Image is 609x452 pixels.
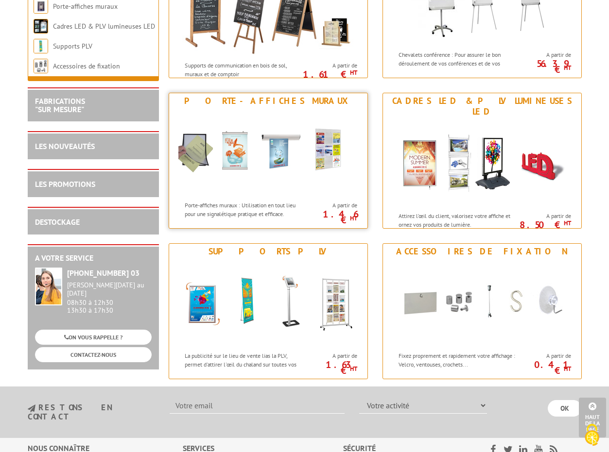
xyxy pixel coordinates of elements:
div: Accessoires de fixation [385,246,579,257]
div: Cadres LED & PLV lumineuses LED [385,96,579,117]
h2: A votre service [35,254,152,263]
img: newsletter.jpg [28,404,35,413]
button: Cookies (fenêtre modale) [575,419,609,452]
p: 1.46 € [303,211,357,223]
p: Porte-affiches muraux : Utilisation en tout lieu pour une signalétique pratique et efficace. [185,201,305,218]
p: 1.61 € [303,71,357,77]
div: Supports PLV [172,246,365,257]
img: Supports PLV [178,259,358,347]
p: Supports de communication en bois de sol, muraux et de comptoir [185,61,305,78]
img: Supports PLV [34,39,48,53]
img: Porte-affiches muraux [178,109,358,196]
img: widget-service.jpg [35,268,62,305]
p: 8.50 € [517,222,571,228]
span: A partir de [308,62,357,69]
a: FABRICATIONS"Sur Mesure" [35,96,85,115]
span: A partir de [308,201,357,209]
p: 1.63 € [303,362,357,373]
input: Votre email [170,397,345,414]
a: Porte-affiches muraux [53,2,118,11]
p: 56.39 € [517,61,571,72]
a: Supports PLV [53,42,92,50]
sup: HT [564,64,571,72]
a: Haut de la page [579,398,606,437]
a: Porte-affiches muraux Porte-affiches muraux Porte-affiches muraux : Utilisation en tout lieu pour... [169,93,368,229]
span: A partir de [522,51,571,59]
p: 0.41 € [517,362,571,373]
span: A partir de [522,212,571,220]
h3: restons en contact [28,403,156,420]
img: Accessoires de fixation [34,59,48,73]
sup: HT [564,365,571,373]
img: Cadres LED & PLV lumineuses LED [34,19,48,33]
sup: HT [350,214,357,222]
a: Cadres LED & PLV lumineuses LED Cadres LED & PLV lumineuses LED Attirez l’œil du client, valorise... [383,93,582,229]
p: Chevalets conférence : Pour assurer le bon déroulement de vos conférences et de vos réunions. [399,50,519,75]
img: Cookies (fenêtre modale) [580,423,604,447]
a: LES NOUVEAUTÉS [35,141,95,151]
p: Fixez proprement et rapidement votre affichage : Velcro, ventouses, crochets... [399,352,519,368]
sup: HT [350,365,357,373]
span: A partir de [308,352,357,360]
a: CONTACTEZ-NOUS [35,347,152,362]
a: Accessoires de fixation Accessoires de fixation Fixez proprement et rapidement votre affichage : ... [383,243,582,379]
div: Porte-affiches muraux [172,96,365,106]
sup: HT [564,219,571,227]
a: DESTOCKAGE [35,217,80,227]
sup: HT [350,68,357,77]
a: LES PROMOTIONS [35,179,95,189]
p: Attirez l’œil du client, valorisez votre affiche et ornez vos produits de lumière. [399,212,519,228]
img: Accessoires de fixation [392,259,572,347]
input: OK [548,400,582,417]
img: Cadres LED & PLV lumineuses LED [392,119,572,207]
p: La publicité sur le lieu de vente lias la PLV, permet d'attirer l'œil du chaland sur toutes vos c... [185,352,305,376]
div: [PERSON_NAME][DATE] au [DATE] [67,281,152,298]
a: Cadres LED & PLV lumineuses LED [53,22,155,31]
div: 08h30 à 12h30 13h30 à 17h30 [67,281,152,315]
a: Accessoires de fixation [53,62,120,70]
a: Supports PLV Supports PLV La publicité sur le lieu de vente lias la PLV, permet d'attirer l'œil d... [169,243,368,379]
strong: [PHONE_NUMBER] 03 [67,268,139,278]
span: A partir de [522,352,571,360]
a: ON VOUS RAPPELLE ? [35,330,152,345]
